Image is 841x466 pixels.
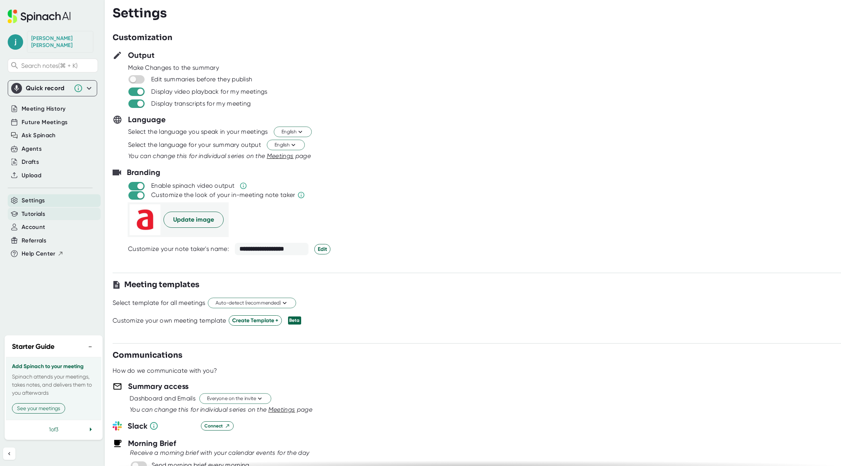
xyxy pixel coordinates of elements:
[8,34,23,50] span: j
[281,128,304,136] span: English
[113,6,167,20] h3: Settings
[124,279,199,291] h3: Meeting templates
[128,49,155,61] h3: Output
[151,191,295,199] div: Customize the look of your in-meeting note taker
[49,426,58,432] span: 1 of 3
[128,114,166,125] h3: Language
[22,210,45,219] button: Tutorials
[232,316,278,325] span: Create Template +
[22,249,64,258] button: Help Center
[22,145,42,153] button: Agents
[113,299,206,307] div: Select template for all meetings
[22,118,67,127] button: Future Meetings
[22,104,66,113] button: Meeting History
[268,405,295,414] button: Meetings
[113,32,172,44] h3: Customization
[130,449,309,456] i: Receive a morning brief with your calendar events for the day
[229,315,282,326] button: Create Template +
[151,76,252,83] div: Edit summaries before they publish
[216,299,288,307] span: Auto-detect (recommended)
[128,128,268,136] div: Select the language you speak in your meetings
[11,81,94,96] div: Quick record
[199,394,271,404] button: Everyone on the invite
[12,403,65,414] button: See your meetings
[128,152,311,160] i: You can change this for individual series on the page
[22,196,45,205] button: Settings
[128,141,261,149] div: Select the language for your summary output
[274,127,312,137] button: English
[267,152,294,160] span: Meetings
[151,182,234,190] div: Enable spinach video output
[22,171,41,180] button: Upload
[130,395,196,402] div: Dashboard and Emails
[151,100,251,108] div: Display transcripts for my meeting
[318,245,327,253] span: Edit
[22,236,46,245] button: Referrals
[128,420,195,432] h3: Slack
[128,437,176,449] h3: Morning Brief
[12,373,95,397] p: Spinach attends your meetings, takes notes, and delivers them to you afterwards
[31,35,89,49] div: Jed Alexander
[22,249,56,258] span: Help Center
[113,317,226,325] div: Customize your own meeting template
[173,215,214,224] span: Update image
[113,367,217,375] div: How do we communicate with you?
[128,245,229,253] div: Customize your note taker's name:
[267,140,305,150] button: English
[21,62,96,69] span: Search notes (⌘ + K)
[22,158,39,167] button: Drafts
[128,64,841,72] div: Make Changes to the summary
[3,447,15,460] button: Collapse sidebar
[12,342,54,352] h2: Starter Guide
[113,350,182,361] h3: Communications
[22,223,45,232] button: Account
[22,131,56,140] button: Ask Spinach
[201,421,234,431] button: Connect
[268,406,295,413] span: Meetings
[288,316,301,325] div: Beta
[130,204,160,235] img: picture
[26,84,70,92] div: Quick record
[128,380,189,392] h3: Summary access
[12,363,95,370] h3: Add Spinach to your meeting
[163,212,224,228] button: Update image
[207,395,263,402] span: Everyone on the invite
[130,406,312,413] i: You can change this for individual series on the page
[267,151,294,161] button: Meetings
[204,422,230,429] span: Connect
[151,88,267,96] div: Display video playback for my meetings
[127,167,160,178] h3: Branding
[314,244,330,254] button: Edit
[85,341,95,352] button: −
[208,298,296,308] button: Auto-detect (recommended)
[275,141,297,149] span: English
